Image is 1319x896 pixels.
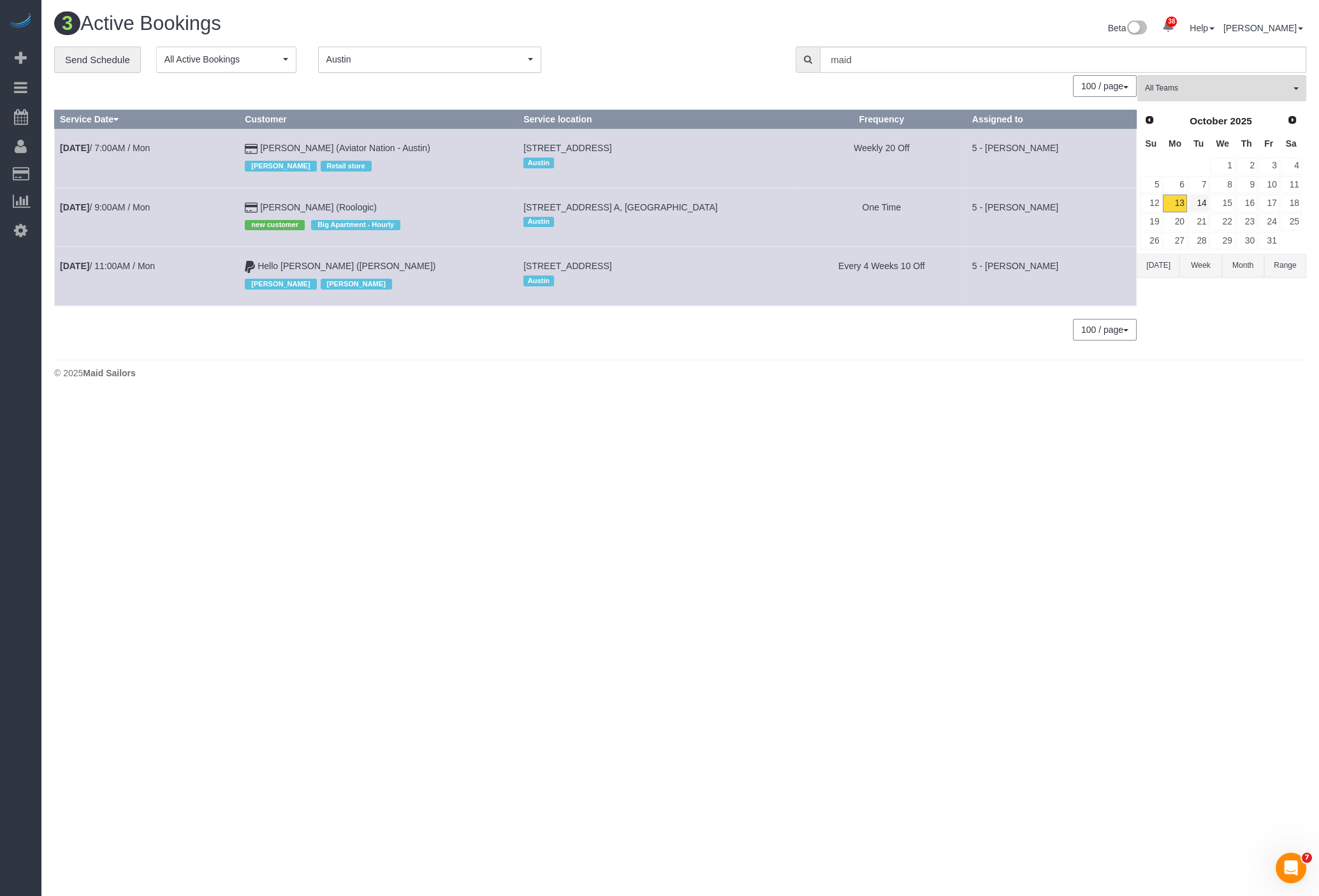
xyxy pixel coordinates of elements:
[326,53,525,66] span: Austin
[1140,176,1162,193] a: 5
[8,13,33,31] img: Automaid Logo
[1166,17,1177,27] span: 38
[518,110,797,129] th: Service location
[1144,115,1155,125] span: Prev
[1236,176,1257,193] a: 9
[820,47,1306,73] input: Enter the first 3 letters of the name to search
[1163,214,1186,231] a: 20
[60,261,155,271] a: [DATE]/ 11:00AM / Mon
[966,110,1136,129] th: Assigned to
[1163,232,1186,249] a: 27
[1281,195,1302,212] a: 18
[54,47,141,73] a: Send Schedule
[1137,75,1306,95] ol: All Teams
[518,187,797,246] td: Service location
[60,143,150,153] a: [DATE]/ 7:00AM / Mon
[523,158,553,168] span: Austin
[1222,254,1264,277] button: Month
[321,279,392,289] span: [PERSON_NAME]
[55,110,240,129] th: Service Date
[1163,176,1186,193] a: 6
[1223,23,1303,33] a: [PERSON_NAME]
[796,129,966,187] td: Frequency
[1137,254,1179,277] button: [DATE]
[1074,75,1137,97] nav: Pagination navigation
[240,110,518,129] th: Customer
[55,187,240,246] td: Schedule date
[1302,853,1312,863] span: 7
[1126,20,1147,37] img: New interface
[240,247,518,305] td: Customer
[55,247,240,305] td: Schedule date
[54,11,80,35] span: 3
[1140,112,1158,129] a: Prev
[321,161,372,171] span: Retail store
[60,202,89,212] b: [DATE]
[1140,195,1162,212] a: 12
[1264,254,1306,277] button: Range
[1073,75,1137,97] button: 100 / page
[1236,232,1257,249] a: 30
[240,187,518,246] td: Customer
[1216,138,1229,149] span: Wednesday
[1193,138,1204,149] span: Tuesday
[1258,232,1279,249] a: 31
[1169,138,1181,149] span: Monday
[1145,138,1156,149] span: Sunday
[60,202,150,212] a: [DATE]/ 9:00AM / Mon
[518,247,797,305] td: Service location
[1281,176,1302,193] a: 11
[966,187,1136,246] td: Assigned to
[60,143,89,153] b: [DATE]
[258,261,435,271] a: Hello [PERSON_NAME] ([PERSON_NAME])
[245,161,316,171] span: [PERSON_NAME]
[523,154,791,171] div: Location
[796,247,966,305] td: Frequency
[1108,23,1148,33] a: Beta
[966,129,1136,187] td: Assigned to
[60,261,89,271] b: [DATE]
[1140,232,1162,249] a: 26
[796,110,966,129] th: Frequency
[523,275,553,286] span: Austin
[1210,232,1234,249] a: 29
[1258,176,1279,193] a: 10
[156,47,296,73] button: All Active Bookings
[240,129,518,187] td: Customer
[1188,214,1209,231] a: 21
[1283,112,1301,129] a: Next
[1140,214,1162,231] a: 19
[1230,115,1251,126] span: 2025
[518,129,797,187] td: Service location
[55,129,240,187] td: Schedule date
[1276,853,1306,883] iframe: Intercom live chat
[1287,115,1297,125] span: Next
[523,261,611,271] span: [STREET_ADDRESS]
[1188,195,1209,212] a: 14
[318,47,541,73] button: Austin
[1073,319,1137,341] button: 100 / page
[523,214,791,230] div: Location
[966,247,1136,305] td: Assigned to
[1258,158,1279,175] a: 3
[796,187,966,246] td: Frequency
[260,202,377,212] a: [PERSON_NAME] (Roologic)
[523,202,717,212] span: [STREET_ADDRESS] A, [GEOGRAPHIC_DATA]
[1190,115,1227,126] span: October
[1236,214,1257,231] a: 23
[1258,195,1279,212] a: 17
[523,217,553,227] span: Austin
[1241,138,1252,149] span: Thursday
[1286,138,1297,149] span: Saturday
[1281,214,1302,231] a: 25
[523,272,791,289] div: Location
[245,145,258,154] i: Credit Card Payment
[245,220,305,230] span: new customer
[1210,195,1234,212] a: 15
[245,203,258,212] i: Credit Card Payment
[1074,319,1137,341] nav: Pagination navigation
[1258,214,1279,231] a: 24
[1281,158,1302,175] a: 4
